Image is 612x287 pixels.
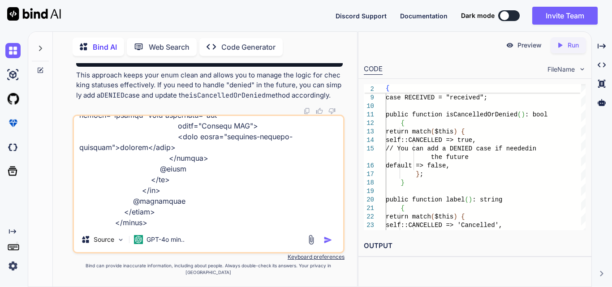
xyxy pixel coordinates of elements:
[431,213,435,220] span: (
[221,42,276,52] p: Code Generator
[364,145,374,153] div: 15
[7,7,61,21] img: Bind AI
[364,162,374,170] div: 16
[5,43,21,58] img: chat
[5,91,21,107] img: githubLight
[364,119,374,128] div: 12
[364,64,383,75] div: CODE
[461,11,495,20] span: Dark mode
[117,236,125,244] img: Pick Models
[364,102,374,111] div: 10
[386,145,529,152] span: // You can add a DENIED case if needed
[364,111,374,119] div: 11
[364,196,374,204] div: 20
[401,86,442,93] span: "cancelled"
[323,236,332,244] img: icon
[461,128,465,135] span: {
[461,213,465,220] span: {
[74,116,343,227] textarea: $('#loremipsUmdOloRsi').am('conse', adipisci (elits) { doeiu('tempori'); });<utl etdol="magna ali...
[472,196,502,203] span: : string
[147,235,185,244] p: GPT-4o min..
[453,128,457,135] span: )
[316,107,323,115] img: like
[100,91,125,100] code: DENIED
[134,235,143,244] img: GPT-4o mini
[364,230,374,238] div: 24
[364,136,374,145] div: 14
[529,145,536,152] span: in
[5,140,21,155] img: darkCloudIdeIcon
[386,94,487,101] span: case RECEIVED = "received";
[364,94,374,102] div: 9
[386,137,476,144] span: self::CANCELLED => true,
[73,253,345,261] p: Keyboard preferences
[431,154,469,161] span: the future
[401,205,405,212] span: {
[386,128,431,135] span: return match
[189,91,266,100] code: isCancelledOrDenied
[435,128,453,135] span: $this
[517,41,542,50] p: Preview
[5,67,21,82] img: ai-studio
[364,179,374,187] div: 18
[469,196,472,203] span: )
[416,171,419,178] span: }
[400,11,448,21] button: Documentation
[364,85,374,94] span: 2
[386,111,517,118] span: public function isCancelledOrDenied
[364,170,374,179] div: 17
[517,111,521,118] span: (
[578,65,586,73] img: chevron down
[364,187,374,196] div: 19
[431,128,435,135] span: (
[364,128,374,136] div: 13
[386,162,450,169] span: default => false,
[328,107,336,115] img: dislike
[435,213,453,220] span: $this
[303,107,310,115] img: copy
[364,204,374,213] div: 21
[401,179,405,186] span: }
[386,222,502,229] span: self::CANCELLED => 'Cancelled',
[521,111,525,118] span: )
[386,85,389,92] span: {
[420,171,423,178] span: ;
[506,41,514,49] img: preview
[386,213,431,220] span: return match
[336,12,387,20] span: Discord Support
[306,235,316,245] img: attachment
[336,11,387,21] button: Discord Support
[568,41,579,50] p: Run
[386,196,465,203] span: public function label
[532,7,598,25] button: Invite Team
[525,111,547,118] span: : bool
[453,213,457,220] span: )
[400,12,448,20] span: Documentation
[364,213,374,221] div: 22
[93,42,117,52] p: Bind AI
[73,262,345,276] p: Bind can provide inaccurate information, including about people. Always double-check its answers....
[358,236,591,257] h2: OUTPUT
[547,65,575,74] span: FileName
[465,196,468,203] span: (
[149,42,190,52] p: Web Search
[364,221,374,230] div: 23
[5,116,21,131] img: premium
[94,235,114,244] p: Source
[401,120,405,127] span: {
[5,258,21,274] img: settings
[76,70,343,101] p: This approach keeps your enum clean and allows you to manage the logic for checking statuses effe...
